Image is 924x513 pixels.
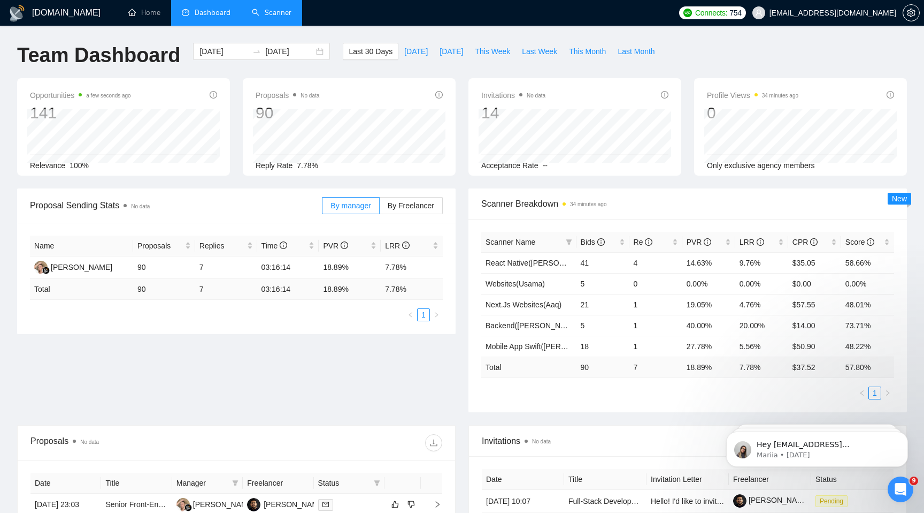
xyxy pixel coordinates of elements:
[564,490,646,512] td: Full-Stack Developer for Real-Time AI Avatar System (Tavus-Style)
[381,279,443,300] td: 7.78 %
[481,103,545,123] div: 14
[845,238,874,246] span: Score
[486,321,581,330] a: Backend([PERSON_NAME])
[176,477,228,489] span: Manager
[256,161,292,170] span: Reply Rate
[762,93,798,99] time: 34 minutes ago
[527,93,545,99] span: No data
[80,439,99,445] span: No data
[193,499,255,510] div: [PERSON_NAME]
[257,279,319,300] td: 03:16:14
[86,93,130,99] time: a few seconds ago
[349,46,392,57] span: Last 30 Days
[841,336,894,357] td: 48.22%
[261,242,287,250] span: Time
[881,387,894,399] li: Next Page
[841,315,894,336] td: 73.71%
[195,236,257,256] th: Replies
[707,103,798,123] div: 0
[407,312,414,318] span: left
[884,390,891,396] span: right
[330,201,371,210] span: By manager
[576,273,629,294] td: 5
[42,267,50,274] img: gigradar-bm.png
[341,242,348,249] span: info-circle
[629,273,682,294] td: 0
[252,47,261,56] span: to
[646,469,729,490] th: Invitation Letter
[199,240,245,252] span: Replies
[682,336,735,357] td: 27.78%
[733,496,810,504] a: [PERSON_NAME]
[265,46,314,57] input: End date
[482,490,564,512] td: [DATE] 10:07
[30,279,133,300] td: Total
[576,357,629,378] td: 90
[735,294,788,315] td: 4.76%
[30,89,131,102] span: Opportunities
[34,261,48,274] img: VZ
[133,236,195,256] th: Proposals
[404,308,417,321] button: left
[425,434,442,451] button: download
[788,315,841,336] td: $14.00
[230,475,241,491] span: filter
[661,91,668,99] span: info-circle
[576,252,629,273] td: 41
[51,261,112,273] div: [PERSON_NAME]
[486,259,595,267] a: React Native([PERSON_NAME])
[707,89,798,102] span: Profile Views
[892,194,907,203] span: New
[888,477,913,502] iframe: Intercom live chat
[570,201,606,207] time: 34 minutes ago
[634,238,653,246] span: Re
[252,8,291,17] a: searchScanner
[425,501,441,508] span: right
[710,409,924,484] iframe: Intercom notifications message
[733,494,746,508] img: c1KiHsWlOdPUGZ2awvmVKa-fsyXMqbNhtpTgDLvXGExjn3OPo412IRU1p5bijHKkY3
[788,357,841,378] td: $ 37.52
[30,473,101,494] th: Date
[482,469,564,490] th: Date
[195,256,257,279] td: 7
[319,279,381,300] td: 18.89 %
[404,46,428,57] span: [DATE]
[176,498,190,511] img: VZ
[629,252,682,273] td: 4
[576,315,629,336] td: 5
[131,203,150,209] span: No data
[629,357,682,378] td: 7
[434,43,469,60] button: [DATE]
[417,308,430,321] li: 1
[735,357,788,378] td: 7.78 %
[735,315,788,336] td: 20.00%
[195,279,257,300] td: 7
[433,312,440,318] span: right
[729,7,741,19] span: 754
[755,9,763,17] span: user
[374,480,380,486] span: filter
[887,91,894,99] span: info-circle
[257,256,319,279] td: 03:16:14
[629,294,682,315] td: 1
[70,161,89,170] span: 100%
[280,242,287,249] span: info-circle
[522,46,557,57] span: Last Week
[841,252,894,273] td: 58.66%
[618,46,654,57] span: Last Month
[486,342,607,351] a: Mobile App Swift([PERSON_NAME])
[105,500,286,509] a: Senior Front-End React.js Developer (NO AGENCIES)
[815,495,848,507] span: Pending
[564,234,574,250] span: filter
[426,439,442,447] span: download
[30,161,65,170] span: Relevance
[17,43,180,68] h1: Team Dashboard
[323,242,348,250] span: PVR
[532,439,551,444] span: No data
[389,498,402,511] button: like
[30,103,131,123] div: 141
[430,308,443,321] button: right
[543,161,548,170] span: --
[482,434,894,448] span: Invitations
[34,262,112,271] a: VZ[PERSON_NAME]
